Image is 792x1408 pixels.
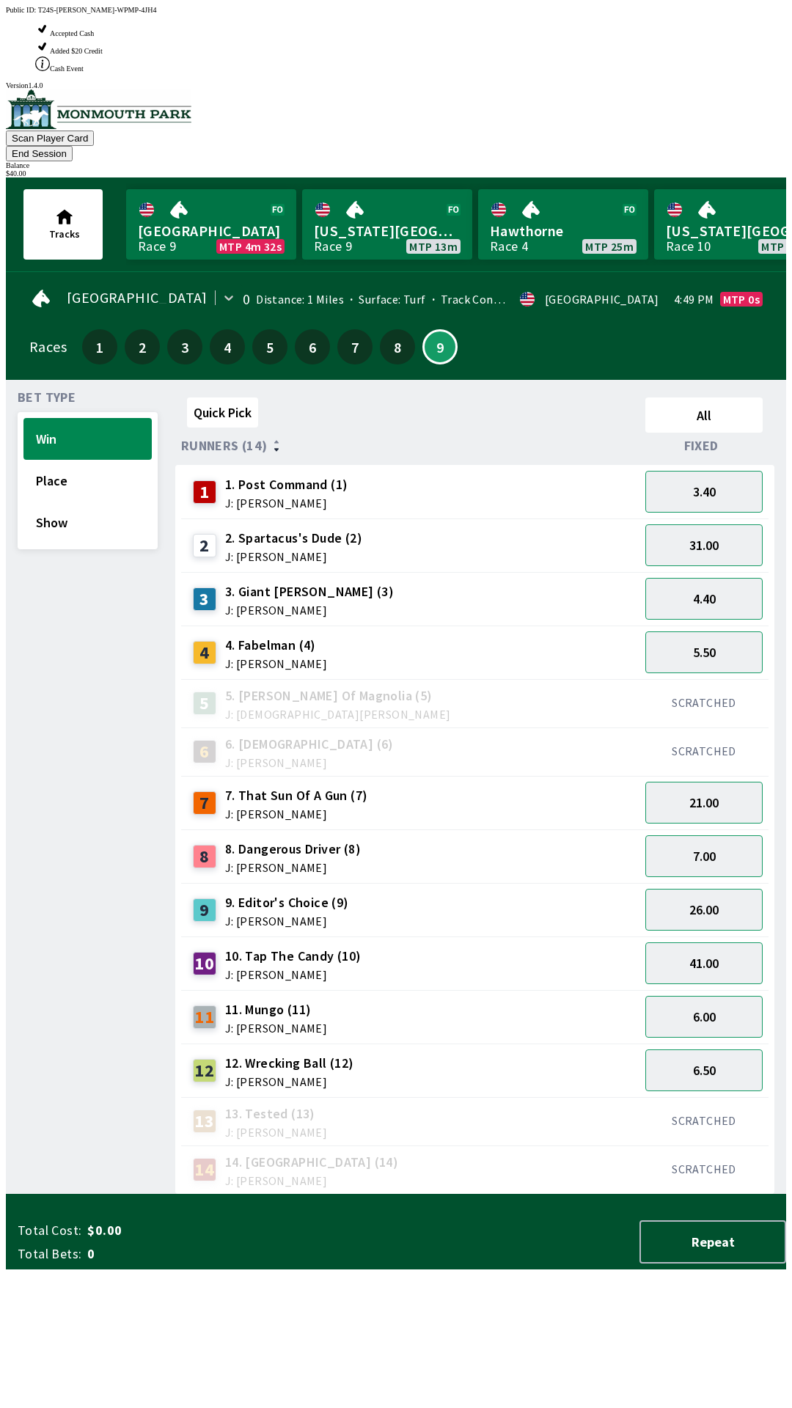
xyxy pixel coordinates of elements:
[490,241,528,252] div: Race 4
[384,342,411,352] span: 8
[225,893,349,912] span: 9. Editor's Choice (9)
[193,1005,216,1029] div: 11
[344,292,426,307] span: Surface: Turf
[689,537,719,554] span: 31.00
[652,407,756,424] span: All
[6,6,786,14] div: Public ID:
[181,439,639,453] div: Runners (14)
[639,439,769,453] div: Fixed
[36,514,139,531] span: Show
[67,292,208,304] span: [GEOGRAPHIC_DATA]
[645,631,763,673] button: 5.50
[194,404,252,421] span: Quick Pick
[193,1110,216,1133] div: 13
[6,89,191,129] img: venue logo
[225,1126,327,1138] span: J: [PERSON_NAME]
[128,342,156,352] span: 2
[36,472,139,489] span: Place
[693,590,716,607] span: 4.40
[645,1113,763,1128] div: SCRATCHED
[426,292,555,307] span: Track Condition: Firm
[256,292,344,307] span: Distance: 1 Miles
[193,952,216,975] div: 10
[193,692,216,715] div: 5
[87,1222,318,1239] span: $0.00
[225,786,368,805] span: 7. That Sun Of A Gun (7)
[225,636,327,655] span: 4. Fabelman (4)
[18,1222,81,1239] span: Total Cost:
[422,329,458,364] button: 9
[50,65,84,73] span: Cash Event
[187,397,258,428] button: Quick Pick
[193,791,216,815] div: 7
[295,329,330,364] button: 6
[723,293,760,305] span: MTP 0s
[193,740,216,763] div: 6
[225,1175,398,1187] span: J: [PERSON_NAME]
[225,658,327,670] span: J: [PERSON_NAME]
[193,845,216,868] div: 8
[689,955,719,972] span: 41.00
[666,241,711,252] div: Race 10
[337,329,373,364] button: 7
[689,901,719,918] span: 26.00
[693,848,716,865] span: 7.00
[645,397,763,433] button: All
[225,735,394,754] span: 6. [DEMOGRAPHIC_DATA] (6)
[225,1000,327,1019] span: 11. Mungo (11)
[210,329,245,364] button: 4
[213,342,241,352] span: 4
[87,1245,318,1263] span: 0
[225,915,349,927] span: J: [PERSON_NAME]
[219,241,282,252] span: MTP 4m 32s
[298,342,326,352] span: 6
[545,293,659,305] div: [GEOGRAPHIC_DATA]
[225,757,394,769] span: J: [PERSON_NAME]
[693,1008,716,1025] span: 6.00
[645,1162,763,1176] div: SCRATCHED
[6,161,786,169] div: Balance
[23,460,152,502] button: Place
[193,898,216,922] div: 9
[18,1245,81,1263] span: Total Bets:
[314,221,461,241] span: [US_STATE][GEOGRAPHIC_DATA]
[23,418,152,460] button: Win
[645,782,763,824] button: 21.00
[86,342,114,352] span: 1
[225,708,451,720] span: J: [DEMOGRAPHIC_DATA][PERSON_NAME]
[126,189,296,260] a: [GEOGRAPHIC_DATA]Race 9MTP 4m 32s
[653,1233,773,1250] span: Repeat
[225,1104,327,1123] span: 13. Tested (13)
[252,329,287,364] button: 5
[380,329,415,364] button: 8
[167,329,202,364] button: 3
[50,29,94,37] span: Accepted Cash
[693,644,716,661] span: 5.50
[225,497,348,509] span: J: [PERSON_NAME]
[6,169,786,177] div: $ 40.00
[181,440,268,452] span: Runners (14)
[639,1220,786,1264] button: Repeat
[341,342,369,352] span: 7
[645,889,763,931] button: 26.00
[409,241,458,252] span: MTP 13m
[645,1049,763,1091] button: 6.50
[225,529,362,548] span: 2. Spartacus's Dude (2)
[645,578,763,620] button: 4.40
[645,996,763,1038] button: 6.00
[645,942,763,984] button: 41.00
[645,524,763,566] button: 31.00
[171,342,199,352] span: 3
[193,1059,216,1082] div: 12
[225,1076,354,1088] span: J: [PERSON_NAME]
[6,81,786,89] div: Version 1.4.0
[585,241,634,252] span: MTP 25m
[18,392,76,403] span: Bet Type
[645,744,763,758] div: SCRATCHED
[225,969,362,980] span: J: [PERSON_NAME]
[243,293,250,305] div: 0
[193,587,216,611] div: 3
[302,189,472,260] a: [US_STATE][GEOGRAPHIC_DATA]Race 9MTP 13m
[689,794,719,811] span: 21.00
[138,221,285,241] span: [GEOGRAPHIC_DATA]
